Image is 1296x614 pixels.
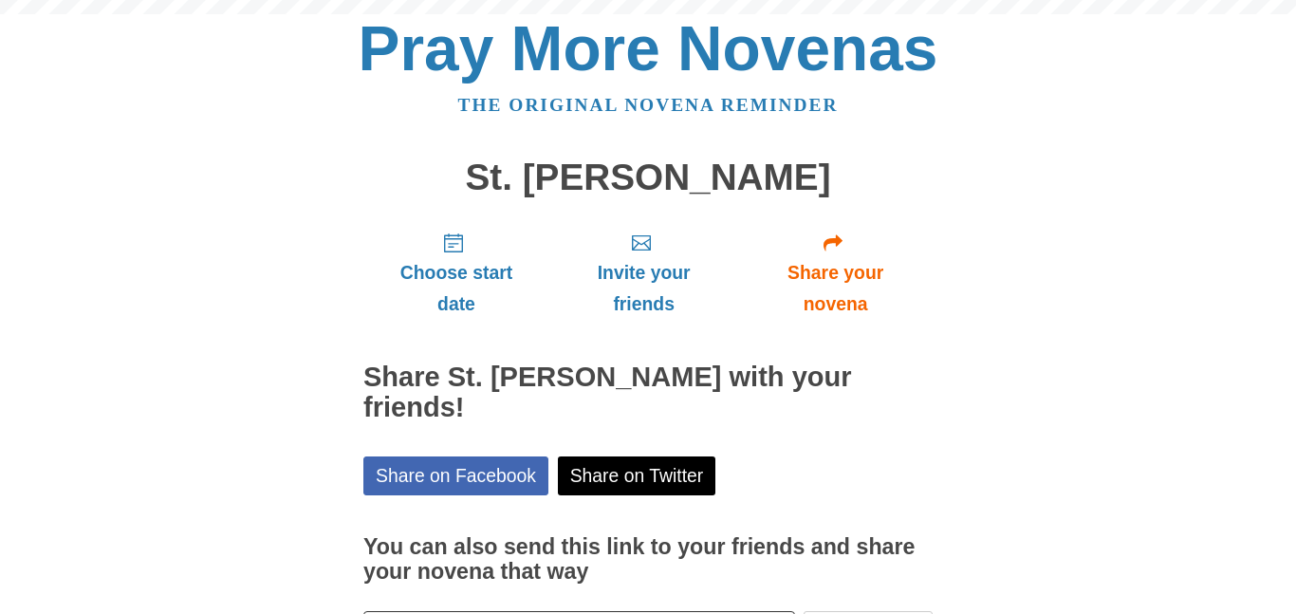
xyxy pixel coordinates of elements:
span: Invite your friends [568,257,719,320]
span: Share your novena [757,257,914,320]
h3: You can also send this link to your friends and share your novena that way [363,535,933,584]
a: Pray More Novenas [359,13,938,84]
a: Invite your friends [549,216,738,329]
a: Share on Twitter [558,456,716,495]
span: Choose start date [382,257,530,320]
a: The original novena reminder [458,95,839,115]
h1: St. [PERSON_NAME] [363,158,933,198]
a: Choose start date [363,216,549,329]
a: Share on Facebook [363,456,548,495]
a: Share your novena [738,216,933,329]
h2: Share St. [PERSON_NAME] with your friends! [363,363,933,423]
